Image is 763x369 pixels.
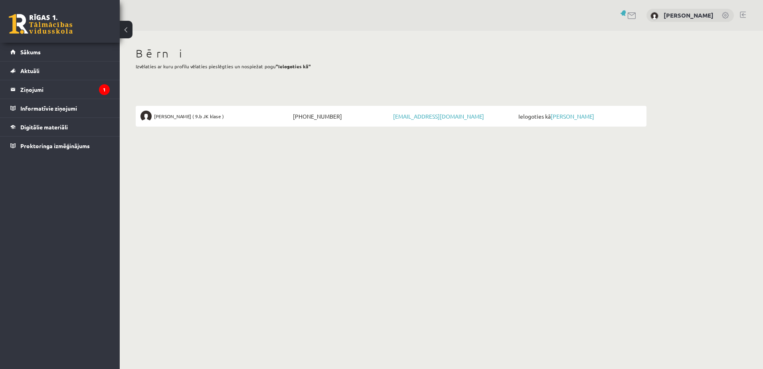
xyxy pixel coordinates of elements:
span: Ielogoties kā [516,111,642,122]
p: Izvēlaties ar kuru profilu vēlaties pieslēgties un nospiežat pogu [136,63,646,70]
b: "Ielogoties kā" [276,63,311,69]
a: Aktuāli [10,61,110,80]
span: Sākums [20,48,41,56]
a: Digitālie materiāli [10,118,110,136]
a: Informatīvie ziņojumi [10,99,110,117]
span: Digitālie materiāli [20,123,68,131]
i: 1 [99,84,110,95]
span: Aktuāli [20,67,40,74]
a: Sākums [10,43,110,61]
a: Proktoringa izmēģinājums [10,137,110,155]
span: [PHONE_NUMBER] [291,111,391,122]
span: Proktoringa izmēģinājums [20,142,90,149]
img: Inga Ozollapiņa [650,12,658,20]
a: Rīgas 1. Tālmācības vidusskola [9,14,73,34]
a: Ziņojumi1 [10,80,110,99]
legend: Informatīvie ziņojumi [20,99,110,117]
h1: Bērni [136,47,646,60]
img: Aigars Laķis [140,111,152,122]
a: [EMAIL_ADDRESS][DOMAIN_NAME] [393,113,484,120]
legend: Ziņojumi [20,80,110,99]
span: [PERSON_NAME] ( 9.b JK klase ) [154,111,224,122]
a: [PERSON_NAME] [551,113,594,120]
a: [PERSON_NAME] [664,11,714,19]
